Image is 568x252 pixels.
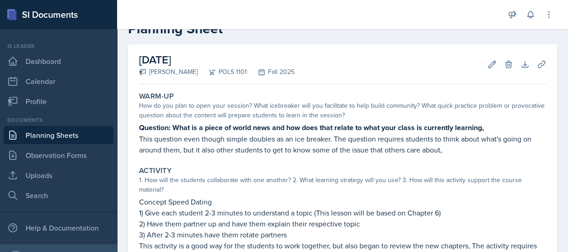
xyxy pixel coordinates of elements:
a: Search [4,186,113,205]
a: Calendar [4,72,113,90]
h2: Planning Sheet [128,21,557,37]
div: Documents [4,116,113,124]
p: 3) After 2-3 minutes have them rotate partners [139,229,546,240]
label: Warm-Up [139,92,174,101]
p: 2) Have them partner up and have them explain their respective topic [139,218,546,229]
div: 1. How will the students collaborate with one another? 2. What learning strategy will you use? 3.... [139,175,546,194]
div: POLS 1101 [198,67,247,77]
div: How do you plan to open your session? What icebreaker will you facilitate to help build community... [139,101,546,120]
div: [PERSON_NAME] [139,67,198,77]
div: Fall 2025 [247,67,295,77]
a: Uploads [4,166,113,184]
p: This question even though simple doubles as an ice breaker. The question requires students to thi... [139,133,546,155]
strong: Question: What is a piece of world news and how does that relate to what your class is currently ... [139,122,484,133]
p: Concept Speed Dating [139,196,546,207]
h2: [DATE] [139,52,295,68]
p: 1) Give each student 2-3 minutes to understand a topic (This lesson will be based on Chapter 6) [139,207,546,218]
label: Activity [139,166,171,175]
a: Profile [4,92,113,110]
div: Help & Documentation [4,219,113,237]
a: Dashboard [4,52,113,70]
div: Si leader [4,42,113,50]
a: Planning Sheets [4,126,113,144]
a: Observation Forms [4,146,113,164]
